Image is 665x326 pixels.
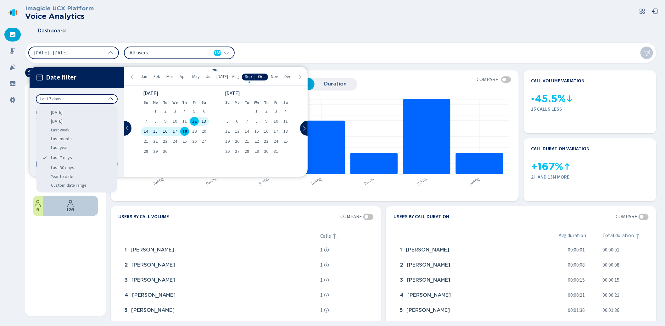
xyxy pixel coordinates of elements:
span: 8 [154,119,157,124]
span: 14 [144,129,148,134]
span: 22 [254,139,259,144]
span: Nov [271,74,278,79]
span: Apr [180,74,186,79]
span: 24 [274,139,278,144]
span: 5 [193,109,195,113]
span: 1 [255,109,258,113]
div: Fri Sep 12 2025 [189,117,199,126]
span: 15 [154,129,158,134]
div: Thu Sep 04 2025 [180,107,190,116]
div: Sun Sep 21 2025 [141,137,151,146]
span: 19 [225,139,230,144]
span: 13 [202,119,206,124]
span: 24 [173,139,177,144]
abbr: Tuesday [163,100,167,105]
div: Thu Oct 30 2025 [261,147,271,156]
div: [DATE] [39,108,115,117]
span: Jun [206,74,213,79]
span: Jan [141,74,147,79]
span: 31 [274,149,278,154]
abbr: Sunday [225,100,230,105]
div: Sun Oct 19 2025 [223,137,232,146]
div: Thu Oct 16 2025 [261,127,271,136]
span: 18 [182,129,187,134]
svg: funnel-disabled [643,49,651,57]
div: Wed Sep 03 2025 [170,107,180,116]
span: 6 [203,109,205,113]
span: Date filter [46,74,76,81]
span: 9 [265,119,267,124]
div: [DATE] [39,117,115,126]
span: 2 [265,109,267,113]
span: 6 [236,119,238,124]
div: Wed Oct 29 2025 [252,147,261,156]
div: Tue Sep 09 2025 [160,117,170,126]
span: 18 [283,129,288,134]
div: Thu Sep 18 2025 [180,127,190,136]
div: [DATE] [143,91,207,96]
span: 15 [254,129,259,134]
span: 13 [235,129,239,134]
span: 2 [164,109,166,113]
div: Thu Oct 02 2025 [261,107,271,116]
div: Thu Oct 23 2025 [261,137,271,146]
div: Sat Oct 18 2025 [281,127,291,136]
div: Mon Sep 08 2025 [151,117,160,126]
div: Settings [4,93,21,107]
div: Tue Sep 16 2025 [160,127,170,136]
div: Tue Oct 28 2025 [242,147,252,156]
div: Fri Sep 26 2025 [189,137,199,146]
span: 27 [202,139,206,144]
span: 23 [163,139,167,144]
div: Alarms [4,60,21,74]
div: Last week [39,126,115,135]
span: 30 [163,149,167,154]
span: 11 [182,119,187,124]
div: Wed Oct 22 2025 [252,137,261,146]
abbr: Wednesday [172,100,178,105]
svg: tick [42,155,47,160]
svg: chevron-left [130,75,135,80]
div: Wed Sep 24 2025 [170,137,180,146]
span: Dec [284,74,291,79]
span: Dashboard [38,28,66,34]
div: Mon Oct 20 2025 [232,137,242,146]
span: 26 [225,149,230,154]
abbr: Friday [274,100,277,105]
span: 27 [235,149,239,154]
span: 12 [192,119,197,124]
span: 20 [235,139,239,144]
div: Mon Sep 15 2025 [151,127,160,136]
abbr: Thursday [182,100,187,105]
span: May [193,74,200,79]
div: Last 30 days [39,163,115,172]
div: Mon Sep 01 2025 [151,107,160,116]
span: 29 [254,149,259,154]
div: Fri Oct 03 2025 [271,107,281,116]
div: Year to date [39,172,115,181]
button: Cancel [36,158,75,170]
div: Fri Oct 17 2025 [271,127,281,136]
div: Sat Sep 20 2025 [199,127,209,136]
span: From [36,109,48,116]
span: 21 [144,139,148,144]
span: 1 [154,109,157,113]
div: Last month [39,135,115,143]
div: Tue Sep 02 2025 [160,107,170,116]
div: Sat Oct 25 2025 [281,137,291,146]
span: 19 [192,129,197,134]
div: Last year [39,143,115,152]
span: 25 [283,139,288,144]
abbr: Thursday [264,100,269,105]
div: Fri Sep 05 2025 [189,107,199,116]
svg: alarm-filled [9,64,16,70]
div: Sat Oct 04 2025 [281,107,291,116]
span: 8 [255,119,258,124]
abbr: Wednesday [254,100,259,105]
div: Tue Oct 07 2025 [242,117,252,126]
div: Recordings [4,44,21,58]
span: 10 [173,119,177,124]
span: 11 [283,119,288,124]
div: Wed Oct 08 2025 [252,117,261,126]
span: 135 [214,50,221,56]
